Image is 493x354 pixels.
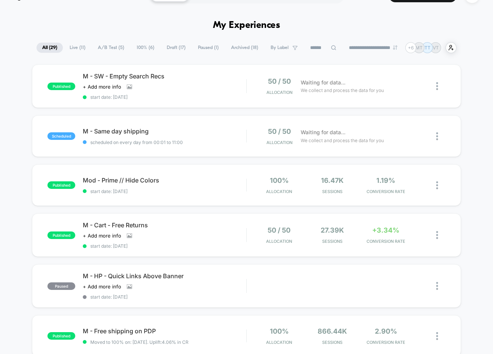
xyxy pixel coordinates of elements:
span: +3.34% [372,226,399,234]
span: 100% ( 6 ) [131,43,160,53]
span: 50 / 50 [268,127,291,135]
span: published [47,231,75,239]
h1: My Experiences [213,20,280,31]
span: All ( 29 ) [37,43,63,53]
span: Sessions [308,239,358,244]
span: CONVERSION RATE [361,239,411,244]
span: Allocation [266,239,292,244]
span: We collect and process the data for you [301,87,384,94]
img: close [436,132,438,140]
span: paused [47,282,75,290]
span: CONVERSION RATE [361,340,411,345]
span: Sessions [308,189,358,194]
span: published [47,83,75,90]
span: M - Same day shipping [83,127,246,135]
span: A/B Test ( 5 ) [92,43,130,53]
span: published [47,181,75,189]
span: scheduled [47,132,75,140]
span: 16.47k [321,176,344,184]
div: + 6 [405,42,416,53]
span: 27.39k [321,226,344,234]
span: + Add more info [83,84,121,90]
span: published [47,332,75,340]
span: 50 / 50 [268,226,291,234]
span: M - SW - Empty Search Recs [83,72,246,80]
p: VT [433,45,439,51]
span: Draft ( 17 ) [161,43,191,53]
span: start date: [DATE] [83,243,246,249]
span: start date: [DATE] [83,188,246,194]
span: Paused ( 1 ) [192,43,224,53]
span: CONVERSION RATE [361,189,411,194]
img: close [436,231,438,239]
span: By Label [271,45,289,51]
span: Allocation [266,140,292,145]
span: 1.19% [376,176,395,184]
span: Sessions [308,340,358,345]
span: M - Free shipping on PDP [83,327,246,335]
span: Allocation [266,340,292,345]
img: close [436,181,438,189]
span: 100% [270,327,289,335]
span: 866.44k [318,327,347,335]
span: We collect and process the data for you [301,137,384,144]
span: Mod - Prime // Hide Colors [83,176,246,184]
span: Allocation [266,90,292,95]
span: Waiting for data... [301,78,345,87]
span: + Add more info [83,233,121,239]
p: TT [425,45,431,51]
span: Allocation [266,189,292,194]
img: close [436,332,438,340]
span: Moved to 100% on: [DATE] . Uplift: 4.06% in CR [90,339,189,345]
p: MT [415,45,423,51]
img: close [436,282,438,290]
span: 50 / 50 [268,77,291,85]
span: Live ( 11 ) [64,43,91,53]
span: 100% [270,176,289,184]
span: start date: [DATE] [83,294,246,300]
img: end [393,45,397,50]
span: scheduled on every day from 00:01 to 11:00 [83,139,246,145]
span: 2.90% [375,327,397,335]
span: M - HP - Quick Links Above Banner [83,272,246,280]
span: Archived ( 18 ) [225,43,264,53]
span: + Add more info [83,284,121,290]
img: close [436,82,438,90]
span: start date: [DATE] [83,94,246,100]
span: M - Cart - Free Returns [83,221,246,229]
span: Waiting for data... [301,128,345,136]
